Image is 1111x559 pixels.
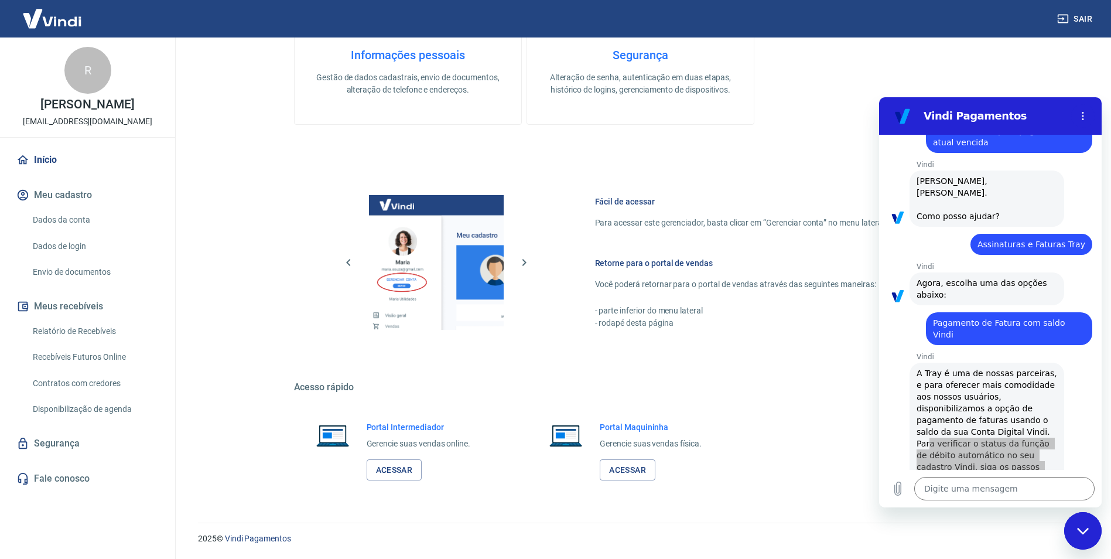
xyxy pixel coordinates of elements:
[367,459,422,481] a: Acessar
[40,98,134,111] p: [PERSON_NAME]
[28,397,161,421] a: Disponibilização de agenda
[595,217,959,229] p: Para acessar este gerenciador, basta clicar em “Gerenciar conta” no menu lateral do portal de ven...
[23,115,152,128] p: [EMAIL_ADDRESS][DOMAIN_NAME]
[367,438,471,450] p: Gerencie suas vendas online.
[369,195,504,330] img: Imagem da dashboard mostrando o botão de gerenciar conta na sidebar no lado esquerdo
[546,71,735,96] p: Alteração de senha, autenticação em duas etapas, histórico de logins, gerenciamento de dispositivos.
[595,317,959,329] p: - rodapé desta página
[313,71,502,96] p: Gestão de dados cadastrais, envio de documentos, alteração de telefone e endereços.
[14,1,90,36] img: Vindi
[595,278,959,291] p: Você poderá retornar para o portal de vendas através das seguintes maneiras:
[7,380,30,403] button: Carregar arquivo
[1064,512,1102,550] iframe: Botão para abrir a janela de mensagens, conversa em andamento
[879,97,1102,507] iframe: Janela de mensagens
[28,260,161,284] a: Envio de documentos
[14,147,161,173] a: Início
[541,421,590,449] img: Imagem de um notebook aberto
[225,534,291,543] a: Vindi Pagamentos
[294,381,987,393] h5: Acesso rápido
[367,421,471,433] h6: Portal Intermediador
[28,319,161,343] a: Relatório de Recebíveis
[198,533,1083,545] p: 2025 ©
[14,466,161,492] a: Fale conosco
[595,257,959,269] h6: Retorne para o portal de vendas
[28,371,161,396] a: Contratos com credores
[14,294,161,319] button: Meus recebíveis
[595,305,959,317] p: - parte inferior do menu lateral
[600,459,655,481] a: Acessar
[14,431,161,456] a: Segurança
[308,421,357,449] img: Imagem de um notebook aberto
[600,421,702,433] h6: Portal Maquininha
[14,182,161,208] button: Meu cadastro
[600,438,702,450] p: Gerencie suas vendas física.
[28,208,161,232] a: Dados da conta
[313,48,502,62] h4: Informações pessoais
[28,345,161,369] a: Recebíveis Futuros Online
[64,47,111,94] div: R
[595,196,959,207] h6: Fácil de acessar
[1055,8,1097,30] button: Sair
[546,48,735,62] h4: Segurança
[28,234,161,258] a: Dados de login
